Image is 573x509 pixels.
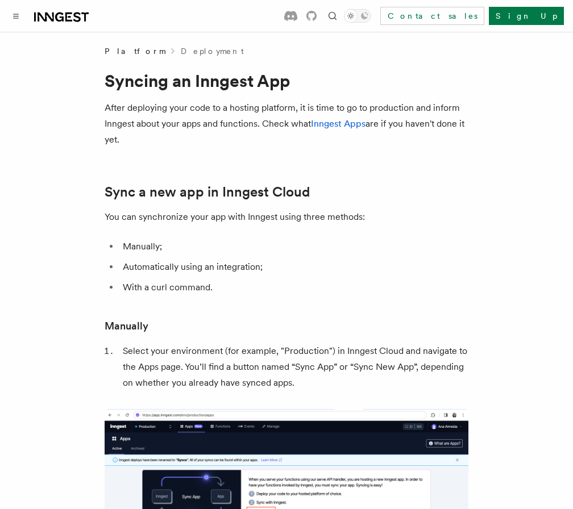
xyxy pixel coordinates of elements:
a: Manually [105,318,148,334]
a: Sync a new app in Inngest Cloud [105,184,310,200]
a: Sign Up [489,7,564,25]
li: Select your environment (for example, "Production") in Inngest Cloud and navigate to the Apps pag... [119,343,468,391]
li: Automatically using an integration; [119,259,468,275]
a: Deployment [181,45,244,57]
li: With a curl command. [119,279,468,295]
button: Find something... [326,9,339,23]
p: After deploying your code to a hosting platform, it is time to go to production and inform Innges... [105,100,468,148]
li: Manually; [119,239,468,254]
button: Toggle navigation [9,9,23,23]
a: Contact sales [380,7,484,25]
h1: Syncing an Inngest App [105,70,468,91]
p: You can synchronize your app with Inngest using three methods: [105,209,468,225]
a: Inngest Apps [311,118,366,129]
span: Platform [105,45,165,57]
button: Toggle dark mode [344,9,371,23]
